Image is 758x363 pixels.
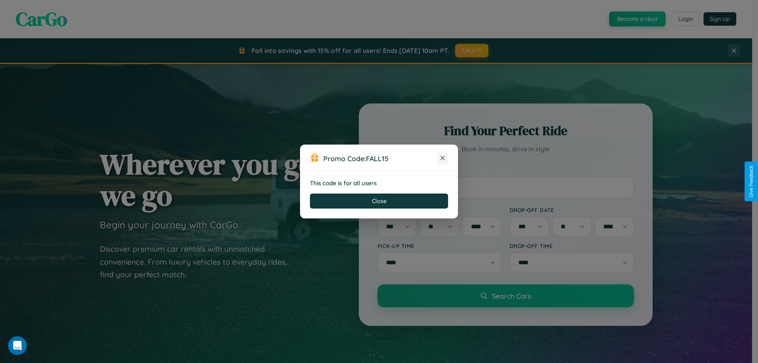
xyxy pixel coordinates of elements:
h3: Promo Code: [323,154,437,163]
b: FALL15 [366,154,388,163]
iframe: Intercom live chat [8,336,27,355]
div: Give Feedback [749,166,754,197]
strong: This code is for all users [310,179,377,187]
button: Close [310,194,448,209]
